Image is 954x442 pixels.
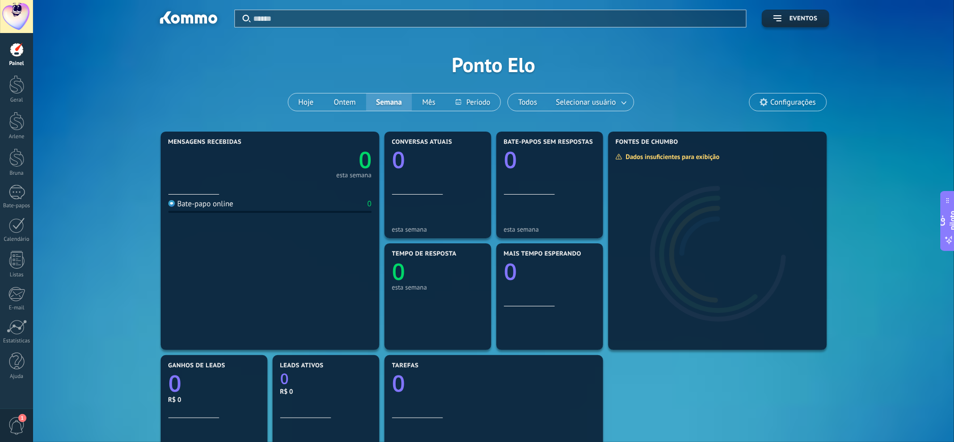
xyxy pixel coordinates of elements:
text: 0 [392,257,405,288]
font: Selecionar usuário [556,98,616,107]
button: Selecionar usuário [547,93,634,111]
button: Período [445,93,500,111]
text: 0 [392,368,405,399]
font: esta semana [392,283,427,292]
span: Tarefas [392,362,419,369]
font: Mais tempo esperando [504,250,582,258]
text: 0 [392,145,405,176]
font: Bate-papo online [177,199,233,209]
img: Bate-papo online [168,200,175,207]
button: Eventos [762,10,829,27]
font: Mensagens recebidas [168,138,242,146]
font: Configurações [770,98,816,107]
text: 0 [280,369,289,389]
font: Mês [422,98,435,107]
font: Bate-papos [3,202,30,209]
font: Ontem [334,98,355,107]
a: 0 [270,145,372,176]
font: Bate-papos sem respostas [504,138,593,146]
font: Fontes de chumbo [616,138,678,146]
button: Mês [412,93,445,111]
font: Geral [10,97,23,104]
font: Bruna [10,170,24,177]
font: Todos [518,98,537,107]
font: Semana [376,98,402,107]
a: 0 [168,368,260,399]
font: Estatísticas [3,337,30,344]
a: 0 [392,368,595,399]
font: Ajuda [10,373,23,380]
button: Todos [508,93,547,111]
font: esta semana [504,225,539,234]
a: 0 [280,369,372,389]
text: 0 [168,368,182,399]
font: Tempo de resposta [392,250,457,258]
font: Eventos [789,15,817,22]
font: Hoje [299,98,314,107]
text: 0 [504,257,517,288]
text: 0 [359,145,372,176]
button: Hoje [288,93,324,111]
button: Semana [366,93,412,111]
font: esta semana [336,171,371,179]
button: Ontem [323,93,366,111]
font: Leads ativos [280,362,324,369]
font: Painel [9,60,24,67]
font: esta semana [392,225,427,234]
font: 1 [21,415,24,421]
text: 0 [504,145,517,176]
font: Calendário [4,236,29,243]
font: E-mail [9,304,24,311]
font: Arlene [9,133,24,140]
font: Listas [10,271,23,278]
font: R$ 0 [280,387,293,396]
font: Dados insuficientes para exibição [626,152,720,161]
font: R$ 0 [168,395,182,404]
font: 0 [367,199,371,209]
font: Ganhos de leads [168,362,225,369]
font: Conversas atuais [392,138,453,146]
